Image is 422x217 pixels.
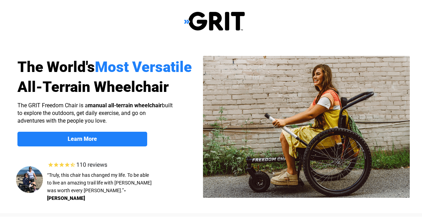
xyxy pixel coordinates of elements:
strong: Learn More [68,136,97,142]
span: “Truly, this chair has changed my life. To be able to live an amazing trail life with [PERSON_NAM... [47,172,152,193]
strong: manual all-terrain wheelchair [88,102,162,109]
a: Learn More [17,132,147,146]
input: Get more information [25,169,85,182]
span: All-Terrain Wheelchair [17,78,169,95]
span: The GRIT Freedom Chair is a built to explore the outdoors, get daily exercise, and go on adventur... [17,102,173,124]
span: The World's [17,58,95,75]
span: Most Versatile [95,58,192,75]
